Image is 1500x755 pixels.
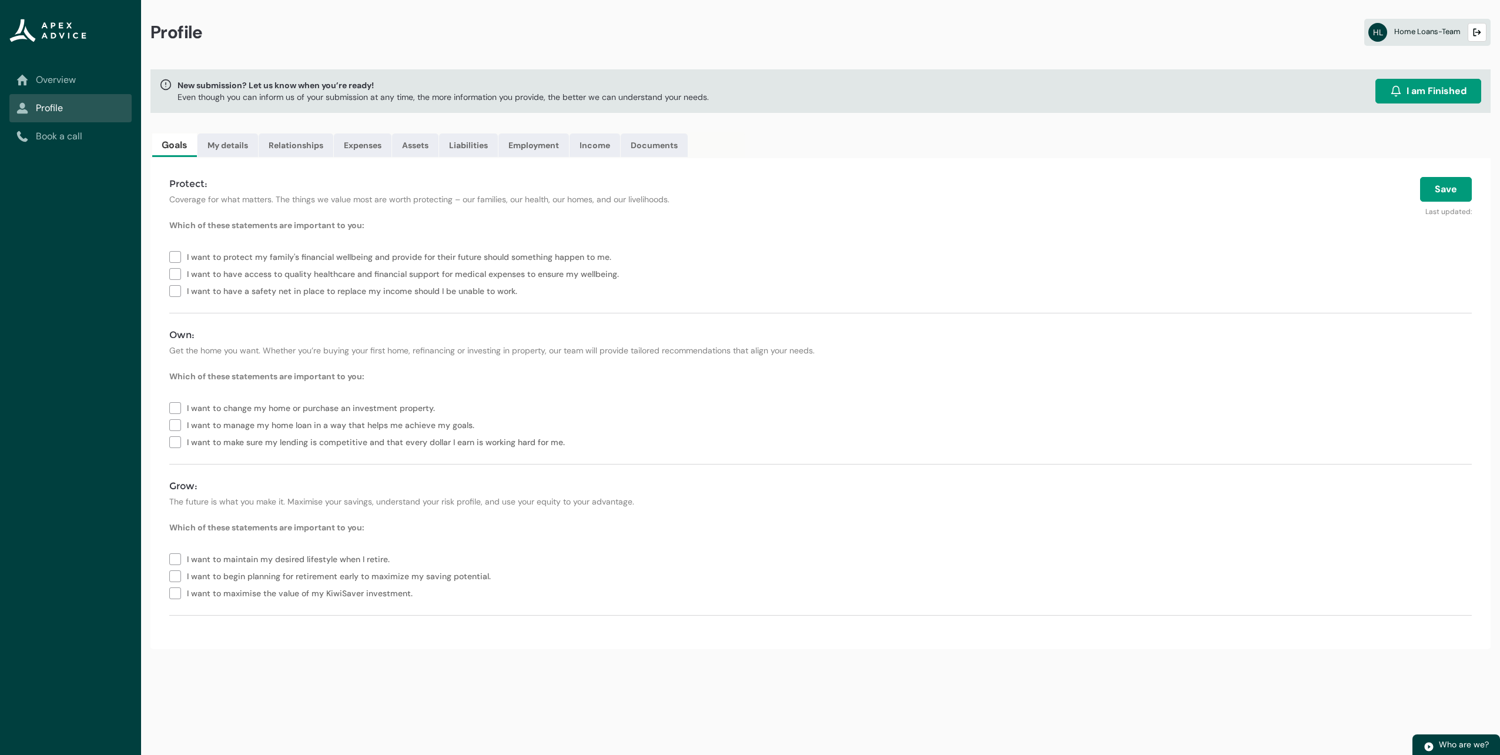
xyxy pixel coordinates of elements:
[9,19,86,42] img: Apex Advice Group
[16,73,125,87] a: Overview
[169,479,1472,493] h4: Grow:
[169,496,1472,507] p: The future is what you make it. Maximise your savings, understand your risk profile, and use your...
[187,567,495,584] span: I want to begin planning for retirement early to maximize my saving potential.
[621,133,688,157] a: Documents
[570,133,620,157] a: Income
[392,133,438,157] a: Assets
[9,66,132,151] nav: Sub page
[1424,741,1434,752] img: play.svg
[1420,177,1472,202] button: Save
[259,133,333,157] a: Relationships
[187,550,394,567] span: I want to maintain my desired lifestyle when I retire.
[187,433,570,450] span: I want to make sure my lending is competitive and that every dollar I earn is working hard for me.
[178,79,709,91] span: New submission? Let us know when you’re ready!
[197,133,258,157] a: My details
[1047,202,1472,217] p: Last updated:
[169,522,1472,533] p: Which of these statements are important to you:
[187,265,624,282] span: I want to have access to quality healthcare and financial support for medical expenses to ensure ...
[150,21,203,44] span: Profile
[169,328,1472,342] h4: Own:
[1407,84,1466,98] span: I am Finished
[169,193,1033,205] p: Coverage for what matters. The things we value most are worth protecting – our families, our heal...
[1439,739,1489,750] span: Who are we?
[439,133,498,157] a: Liabilities
[1390,85,1402,97] img: alarm.svg
[1368,23,1387,42] abbr: HL
[498,133,569,157] a: Employment
[1375,79,1481,103] button: I am Finished
[169,177,1033,191] h4: Protect:
[169,370,1472,382] p: Which of these statements are important to you:
[187,282,522,299] span: I want to have a safety net in place to replace my income should I be unable to work.
[334,133,391,157] a: Expenses
[16,101,125,115] a: Profile
[1364,19,1491,46] a: HLHome Loans-Team
[152,133,197,157] a: Goals
[169,345,1472,356] p: Get the home you want. Whether you’re buying your first home, refinancing or investing in propert...
[187,416,479,433] span: I want to manage my home loan in a way that helps me achieve my goals.
[169,219,1472,231] p: Which of these statements are important to you:
[178,91,709,103] p: Even though you can inform us of your submission at any time, the more information you provide, t...
[16,129,125,143] a: Book a call
[187,248,616,265] span: I want to protect my family's financial wellbeing and provide for their future should something h...
[187,399,440,416] span: I want to change my home or purchase an investment property.
[1394,26,1461,36] span: Home Loans-Team
[1468,23,1486,42] button: Logout
[187,584,417,601] span: I want to maximise the value of my KiwiSaver investment.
